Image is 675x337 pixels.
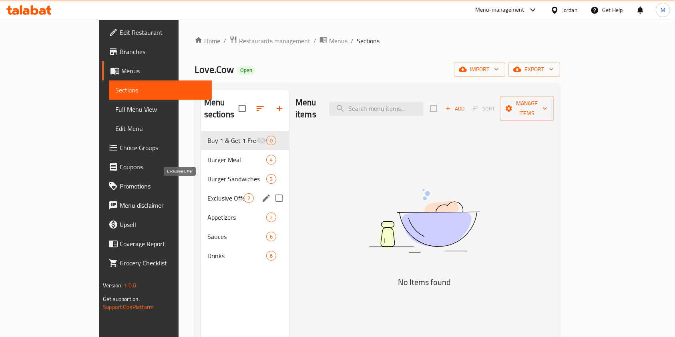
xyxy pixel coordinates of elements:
div: Open [237,66,255,75]
span: Edit Restaurant [120,28,205,37]
span: Select all sections [234,100,251,117]
div: Jordan [562,6,578,14]
span: Sort sections [251,99,270,118]
a: Edit Menu [109,119,212,138]
span: Select section first [468,102,500,115]
span: Add [444,104,466,113]
span: export [515,64,554,74]
span: 0 [267,137,276,144]
div: Burger Sandwiches3 [201,169,289,189]
span: import [460,64,499,74]
span: Menus [329,36,348,46]
button: Manage items [500,96,554,121]
span: Full Menu View [115,104,205,114]
span: Add item [442,102,468,115]
div: Appetizers2 [201,208,289,227]
span: Upsell [120,220,205,229]
div: Exclusive Offer2edit [201,189,289,208]
span: Menus [121,66,205,76]
span: Exclusive Offer [207,193,244,203]
h5: No Items found [324,276,524,289]
span: 2 [244,195,253,202]
span: Coupons [120,162,205,172]
h2: Menu items [295,96,319,120]
span: 4 [267,156,276,164]
button: Add section [270,99,289,118]
a: Menus [102,61,212,80]
a: Edit Restaurant [102,23,212,42]
button: Add [442,102,468,115]
span: Restaurants management [239,36,310,46]
span: Drinks [207,251,266,261]
span: 3 [267,175,276,183]
span: Menu disclaimer [120,201,205,210]
h2: Menu sections [204,96,239,120]
span: Appetizers [207,213,266,222]
span: Love.Cow [195,60,234,78]
span: 1.0.0 [124,280,137,291]
nav: Menu sections [201,128,289,269]
span: Burger Meal [207,155,266,164]
span: 2 [267,214,276,221]
a: Choice Groups [102,138,212,157]
div: items [266,155,276,164]
span: 6 [267,233,276,241]
span: Version: [103,280,123,291]
div: items [266,174,276,184]
input: search [329,102,424,116]
div: items [266,136,276,145]
a: Grocery Checklist [102,253,212,273]
span: Sections [115,85,205,95]
span: Grocery Checklist [120,258,205,268]
nav: breadcrumb [195,36,560,46]
div: Menu-management [475,5,524,15]
span: Coverage Report [120,239,205,249]
span: Branches [120,47,205,56]
a: Upsell [102,215,212,234]
span: Sections [357,36,380,46]
img: dish.svg [324,168,524,274]
div: Drinks6 [201,246,289,265]
a: Branches [102,42,212,61]
a: Promotions [102,177,212,196]
span: Manage items [506,98,547,118]
a: Menus [319,36,348,46]
div: Burger Meal4 [201,150,289,169]
li: / [351,36,354,46]
button: import [454,62,505,77]
div: items [244,193,254,203]
a: Support.OpsPlatform [103,302,154,312]
a: Restaurants management [229,36,310,46]
a: Menu disclaimer [102,196,212,215]
li: / [313,36,316,46]
span: Edit Menu [115,124,205,133]
a: Full Menu View [109,100,212,119]
a: Sections [109,80,212,100]
span: Choice Groups [120,143,205,152]
span: Promotions [120,181,205,191]
div: items [266,232,276,241]
span: 6 [267,252,276,260]
span: M [661,6,665,14]
span: Open [237,67,255,74]
a: Coupons [102,157,212,177]
span: Buy 1 & Get 1 Free [207,136,257,145]
li: / [223,36,226,46]
button: export [508,62,560,77]
button: edit [260,192,272,204]
div: Sauces6 [201,227,289,246]
svg: Inactive section [257,136,266,145]
a: Coverage Report [102,234,212,253]
span: Burger Sandwiches [207,174,266,184]
span: Sauces [207,232,266,241]
div: Buy 1 & Get 1 Free0 [201,131,289,150]
span: Get support on: [103,294,140,304]
div: items [266,251,276,261]
div: items [266,213,276,222]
